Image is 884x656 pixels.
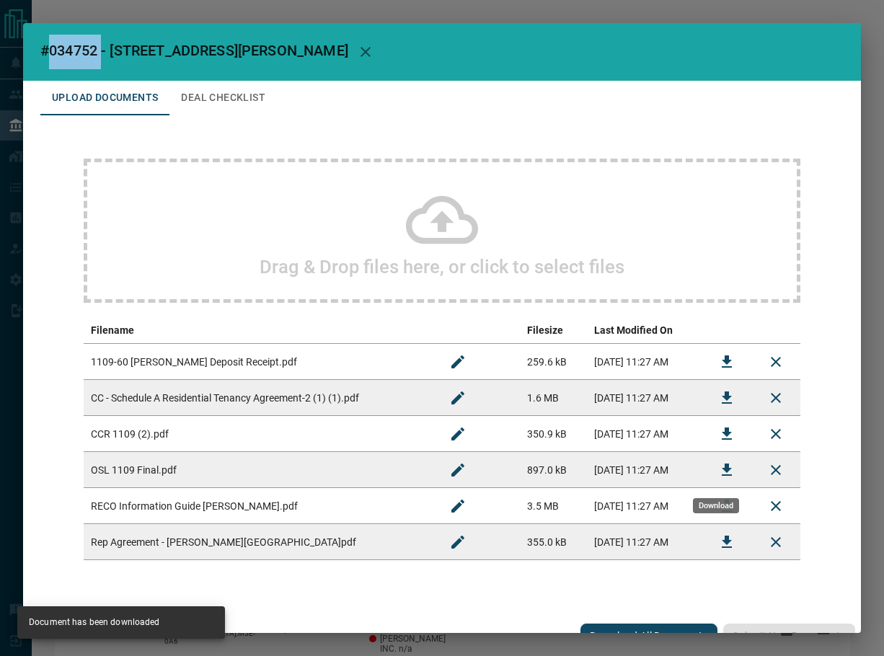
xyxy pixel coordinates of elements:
[84,416,433,452] td: CCR 1109 (2).pdf
[169,81,277,115] button: Deal Checklist
[84,317,433,344] th: Filename
[759,525,793,559] button: Remove File
[710,381,744,415] button: Download
[751,317,800,344] th: delete file action column
[84,488,433,524] td: RECO Information Guide [PERSON_NAME].pdf
[40,42,348,59] span: #034752 - [STREET_ADDRESS][PERSON_NAME]
[84,380,433,416] td: CC - Schedule A Residential Tenancy Agreement-2 (1) (1).pdf
[587,344,702,380] td: [DATE] 11:27 AM
[441,525,475,559] button: Rename
[710,525,744,559] button: Download
[520,416,587,452] td: 350.9 kB
[702,317,751,344] th: download action column
[520,488,587,524] td: 3.5 MB
[84,452,433,488] td: OSL 1109 Final.pdf
[260,256,624,278] h2: Drag & Drop files here, or click to select files
[759,489,793,523] button: Remove File
[759,345,793,379] button: Remove File
[433,317,520,344] th: edit column
[84,159,800,303] div: Drag & Drop files here, or click to select files
[587,452,702,488] td: [DATE] 11:27 AM
[520,317,587,344] th: Filesize
[520,452,587,488] td: 897.0 kB
[441,489,475,523] button: Rename
[587,524,702,560] td: [DATE] 11:27 AM
[29,611,160,634] div: Document has been downloaded
[693,498,739,513] div: Download
[759,453,793,487] button: Remove File
[587,488,702,524] td: [DATE] 11:27 AM
[580,624,717,648] button: Download All Documents
[441,381,475,415] button: Rename
[40,81,169,115] button: Upload Documents
[441,345,475,379] button: Rename
[710,345,744,379] button: Download
[710,417,744,451] button: Download
[587,416,702,452] td: [DATE] 11:27 AM
[520,344,587,380] td: 259.6 kB
[759,381,793,415] button: Remove File
[520,524,587,560] td: 355.0 kB
[84,524,433,560] td: Rep Agreement - [PERSON_NAME][GEOGRAPHIC_DATA]pdf
[587,380,702,416] td: [DATE] 11:27 AM
[587,317,702,344] th: Last Modified On
[520,380,587,416] td: 1.6 MB
[441,453,475,487] button: Rename
[759,417,793,451] button: Remove File
[84,344,433,380] td: 1109-60 [PERSON_NAME] Deposit Receipt.pdf
[441,417,475,451] button: Rename
[710,453,744,487] button: Download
